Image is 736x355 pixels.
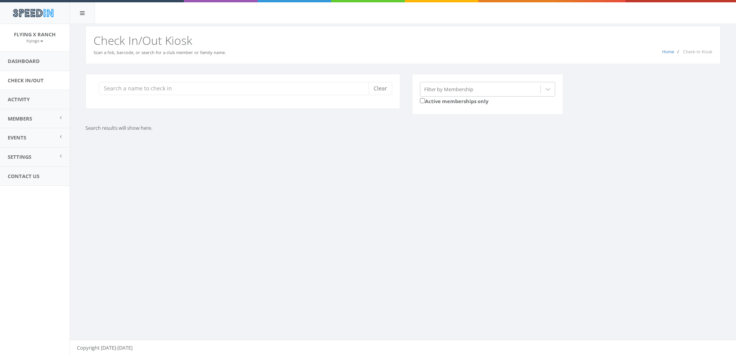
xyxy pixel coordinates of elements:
[26,38,43,44] small: FlyingX
[26,37,43,44] a: FlyingX
[8,153,31,160] span: Settings
[14,31,56,38] span: Flying X Ranch
[93,34,712,47] h2: Check In/Out Kiosk
[420,97,488,105] label: Active memberships only
[662,49,674,54] a: Home
[369,82,392,95] button: Clear
[8,173,39,180] span: Contact Us
[424,85,473,93] div: Filter by Membership
[8,115,32,122] span: Members
[683,49,712,54] span: Check-In Kiosk
[85,124,445,132] p: Search results will show here.
[420,98,425,103] input: Active memberships only
[8,134,26,141] span: Events
[9,6,57,20] img: speedin_logo.png
[99,82,374,95] input: Search a name to check in
[93,49,226,55] small: Scan a fob, barcode, or search for a club member or family name.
